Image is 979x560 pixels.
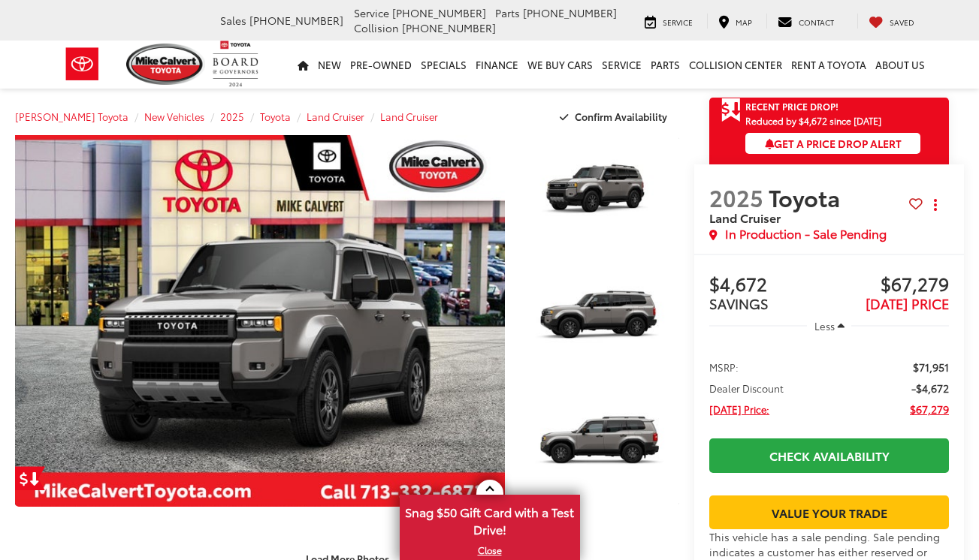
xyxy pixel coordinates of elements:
[765,136,902,151] span: Get a Price Drop Alert
[709,402,769,417] span: [DATE] Price:
[807,312,852,339] button: Less
[814,319,835,333] span: Less
[346,41,416,89] a: Pre-Owned
[144,110,204,123] a: New Vehicles
[646,41,684,89] a: Parts
[709,495,949,529] a: Value Your Trade
[721,98,741,123] span: Get Price Drop Alert
[260,110,291,123] a: Toyota
[401,496,579,542] span: Snag $50 Gift Card with a Test Drive!
[380,110,438,123] a: Land Cruiser
[725,225,887,242] span: In Production - Sale Pending
[402,20,496,35] span: [PHONE_NUMBER]
[15,135,505,507] a: Expand Photo 0
[709,294,769,313] span: SAVINGS
[787,41,871,89] a: Rent a Toyota
[707,14,763,29] a: Map
[471,41,523,89] a: Finance
[597,41,646,89] a: Service
[769,181,845,213] span: Toyota
[519,387,681,508] img: 2025 Toyota Land Cruiser Land Cruiser
[633,14,704,29] a: Service
[857,14,926,29] a: My Saved Vehicles
[15,466,45,490] a: Get Price Drop Alert
[551,104,680,130] button: Confirm Availability
[866,294,949,313] span: [DATE] PRICE
[910,402,949,417] span: $67,279
[766,14,845,29] a: Contact
[519,134,681,254] img: 2025 Toyota Land Cruiser Land Cruiser
[249,13,343,28] span: [PHONE_NUMBER]
[521,389,679,507] a: Expand Photo 3
[354,20,399,35] span: Collision
[799,17,834,28] span: Contact
[709,98,949,116] a: Get Price Drop Alert Recent Price Drop!
[890,17,914,28] span: Saved
[575,110,667,123] span: Confirm Availability
[913,360,949,375] span: $71,951
[923,191,949,218] button: Actions
[521,262,679,381] a: Expand Photo 2
[220,13,246,28] span: Sales
[709,181,763,213] span: 2025
[54,40,110,89] img: Toyota
[934,199,937,211] span: dropdown dots
[523,41,597,89] a: WE BUY CARS
[521,135,679,254] a: Expand Photo 1
[495,5,520,20] span: Parts
[392,5,486,20] span: [PHONE_NUMBER]
[745,116,920,125] span: Reduced by $4,672 since [DATE]
[15,110,128,123] a: [PERSON_NAME] Toyota
[313,41,346,89] a: New
[709,274,829,297] span: $4,672
[293,41,313,89] a: Home
[663,17,693,28] span: Service
[523,5,617,20] span: [PHONE_NUMBER]
[220,110,244,123] a: 2025
[354,5,389,20] span: Service
[736,17,752,28] span: Map
[126,44,206,85] img: Mike Calvert Toyota
[911,381,949,396] span: -$4,672
[871,41,929,89] a: About Us
[709,360,739,375] span: MSRP:
[519,260,681,381] img: 2025 Toyota Land Cruiser Land Cruiser
[745,100,838,113] span: Recent Price Drop!
[684,41,787,89] a: Collision Center
[709,438,949,472] a: Check Availability
[416,41,471,89] a: Specials
[709,209,781,226] span: Land Cruiser
[307,110,364,123] a: Land Cruiser
[829,274,949,297] span: $67,279
[709,381,784,396] span: Dealer Discount
[10,134,509,507] img: 2025 Toyota Land Cruiser Land Cruiser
